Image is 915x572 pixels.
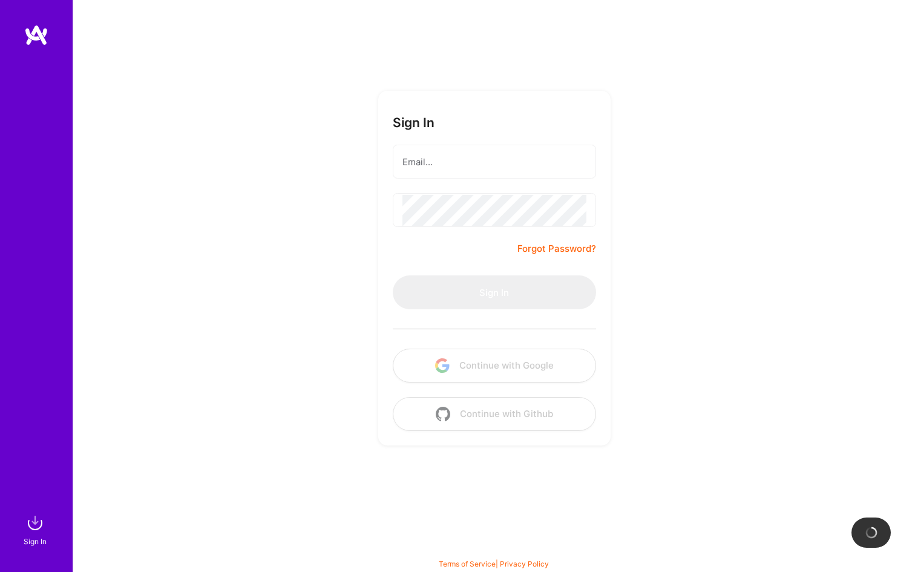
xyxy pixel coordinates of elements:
[24,535,47,548] div: Sign In
[25,511,47,548] a: sign inSign In
[517,242,596,256] a: Forgot Password?
[393,397,596,431] button: Continue with Github
[393,349,596,383] button: Continue with Google
[500,559,549,568] a: Privacy Policy
[864,525,879,540] img: loading
[73,536,915,566] div: © 2025 ATeams Inc., All rights reserved.
[393,275,596,309] button: Sign In
[439,559,549,568] span: |
[439,559,496,568] a: Terms of Service
[436,407,450,421] img: icon
[393,115,435,130] h3: Sign In
[24,24,48,46] img: logo
[435,358,450,373] img: icon
[23,511,47,535] img: sign in
[402,146,586,177] input: Email...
